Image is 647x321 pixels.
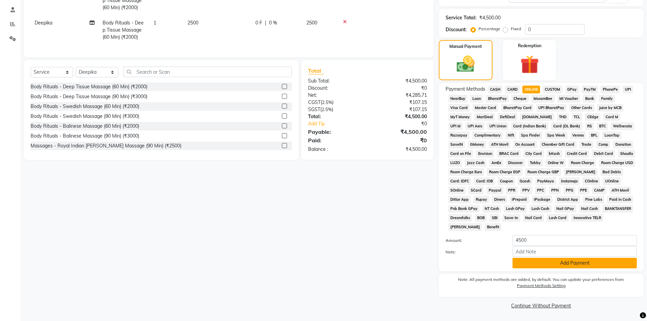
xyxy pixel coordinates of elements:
[600,168,623,176] span: Bad Debts
[518,177,533,185] span: Gcash
[597,104,624,112] span: Juice by MCB
[602,131,622,139] span: LoanTap
[367,77,432,85] div: ₹4,500.00
[269,19,277,26] span: 0 %
[35,20,52,26] span: Deepika
[448,196,471,203] span: Dittor App
[613,141,633,148] span: Donation
[549,186,561,194] span: PPN
[487,168,522,176] span: Room Charge EGP
[535,177,556,185] span: PayMaya
[498,177,515,185] span: Coupon
[473,196,489,203] span: Rupay
[367,92,432,99] div: ₹4,285.71
[511,95,529,103] span: Cheque
[505,86,520,93] span: CARD
[547,214,569,222] span: Lash Card
[487,122,508,130] span: UPI Union
[547,150,562,158] span: bKash
[446,277,637,291] label: Note: All payment methods are added, by default. You can update your preferences from
[486,95,509,103] span: BharatPay
[563,186,575,194] span: PPG
[579,205,600,213] span: Nail Cash
[468,186,484,194] span: SCard
[367,136,432,144] div: ₹0
[569,104,594,112] span: Other Cards
[522,86,540,93] span: ONLINE
[103,20,144,40] span: Body Rituals - Deep Tissue Massage (60 Min) (₹2000)
[449,43,482,50] label: Manual Payment
[303,99,367,106] div: ( )
[592,150,615,158] span: Debit Card
[599,159,635,167] span: Room Charge USD
[308,67,324,74] span: Total
[501,104,534,112] span: BharatPay Card
[583,196,604,203] span: Pine Labs
[520,186,532,194] span: PPV
[448,168,484,176] span: Room Charge Euro
[448,104,470,112] span: Visa Card
[441,237,508,244] label: Amount:
[502,214,520,222] span: Save-In
[623,86,633,93] span: UPI
[520,113,554,121] span: [DOMAIN_NAME]
[513,246,637,257] input: Add Note
[532,196,553,203] span: iPackage
[31,132,139,140] div: Body Rituals - Balinese Massage (90 Min) (₹3000)
[565,86,579,93] span: GPay
[489,141,510,148] span: ATH Movil
[31,83,147,90] div: Body Rituals - Deep Tissue Massage (60 Min) (₹2000)
[303,136,367,144] div: Paid:
[555,196,580,203] span: District App
[31,123,139,130] div: Body Rituals - Balinese Massage (60 Min) (₹2000)
[367,99,432,106] div: ₹107.15
[513,141,537,148] span: On Account
[506,186,518,194] span: PPR
[564,168,598,176] span: [PERSON_NAME]
[441,249,508,255] label: Note:
[448,150,473,158] span: Card on File
[468,141,486,148] span: GMoney
[465,122,484,130] span: UPI Axis
[488,86,503,93] span: CASH
[303,92,367,99] div: Net:
[600,86,620,93] span: PhonePe
[322,107,332,112] span: 2.5%
[448,159,462,167] span: LUZO
[571,214,603,222] span: Innovative TELR
[546,159,566,167] span: Online W
[448,223,482,231] span: [PERSON_NAME]
[540,141,577,148] span: Chamber Gift Card
[31,93,147,100] div: Body Rituals - Deep Tissue Massage (90 Min) (₹3000)
[306,20,317,26] span: 2500
[31,113,139,120] div: Body Rituals - Swedish Massage (90 Min) (₹3000)
[592,186,607,194] span: CAMP
[303,106,367,113] div: ( )
[607,196,633,203] span: Paid in Cash
[367,113,432,120] div: ₹4,500.00
[570,131,586,139] span: Venmo
[599,95,615,103] span: Family
[448,141,465,148] span: SaveIN
[523,214,544,222] span: Nail Card
[448,214,472,222] span: Dreamfolks
[565,150,589,158] span: Credit Card
[446,14,477,21] div: Service Total:
[579,141,594,148] span: Trade
[603,177,621,185] span: UOnline
[589,131,599,139] span: BFL
[585,113,600,121] span: CEdge
[506,159,525,167] span: Discover
[528,159,543,167] span: Tabby
[513,235,637,246] input: Amount
[448,95,468,103] span: NearBuy
[523,150,544,158] span: City Card
[303,85,367,92] div: Discount:
[303,77,367,85] div: Sub Total:
[448,177,471,185] span: Card: IDFC
[378,120,432,127] div: ₹0
[367,128,432,136] div: ₹4,500.00
[474,113,495,121] span: MariDeal
[609,186,631,194] span: ATH Movil
[367,146,432,153] div: ₹4,500.00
